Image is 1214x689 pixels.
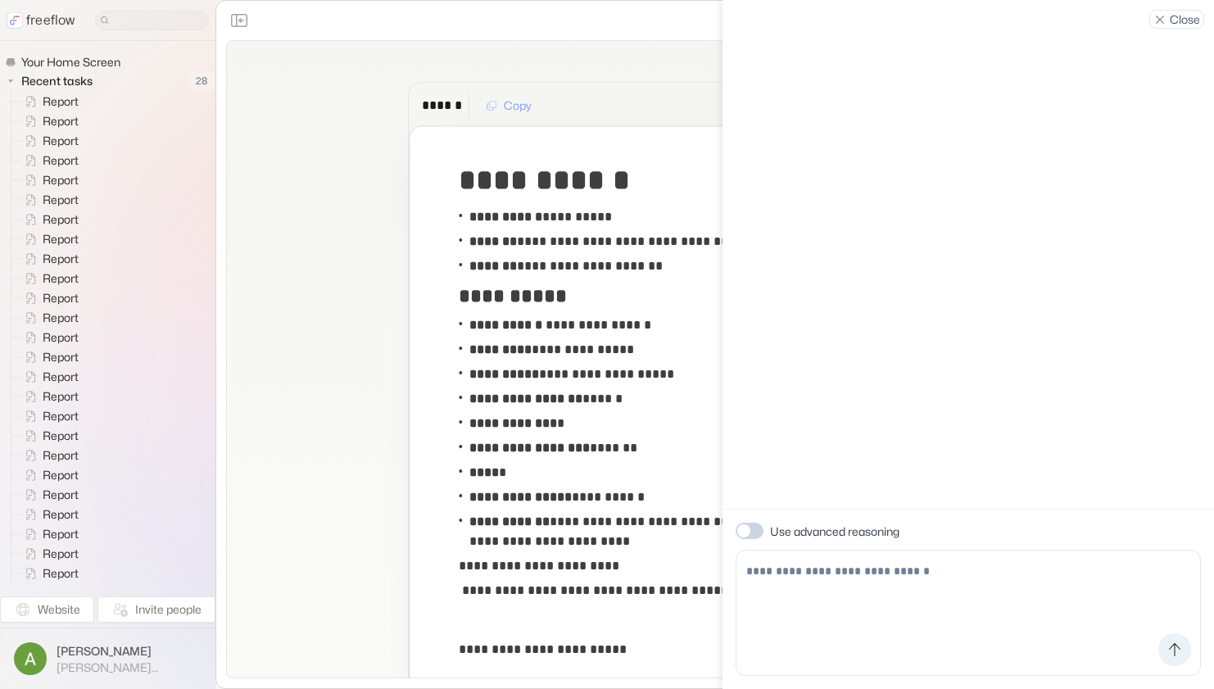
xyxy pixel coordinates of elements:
span: [PERSON_NAME][EMAIL_ADDRESS] [57,660,202,675]
a: Report [11,347,85,367]
span: Report [39,329,84,346]
span: Report [39,231,84,247]
a: Report [11,308,85,328]
span: Report [39,506,84,523]
a: Report [11,564,85,583]
a: Report [11,387,85,406]
p: Use advanced reasoning [770,523,899,540]
span: Report [39,408,84,424]
a: Report [11,426,85,446]
span: Report [39,133,84,149]
span: Recent tasks [18,73,97,89]
a: Report [11,524,85,544]
a: Report [11,544,85,564]
a: Your Home Screen [5,54,127,70]
span: Report [39,290,84,306]
span: Report [39,93,84,110]
button: Invite people [97,596,215,623]
span: Report [39,152,84,169]
a: Report [11,151,85,170]
a: Report [11,190,85,210]
a: Report [11,505,85,524]
a: Report [11,210,85,229]
a: Report [11,406,85,426]
span: Report [39,172,84,188]
a: Report [11,446,85,465]
span: Your Home Screen [18,54,125,70]
a: Report [11,269,85,288]
a: Report [11,249,85,269]
button: Copy [476,93,541,119]
span: Report [39,369,84,385]
button: Recent tasks [5,71,99,91]
span: Report [39,467,84,483]
span: 28 [188,70,215,92]
button: Send message [1158,633,1191,666]
p: freeflow [26,11,75,30]
span: Report [39,585,84,601]
img: profile [14,642,47,675]
a: Report [11,465,85,485]
a: Report [11,485,85,505]
a: Report [11,111,85,131]
span: Report [39,349,84,365]
span: Report [39,310,84,326]
a: Report [11,131,85,151]
span: [PERSON_NAME] [57,643,202,660]
span: Report [39,428,84,444]
a: Report [11,328,85,347]
span: Report [39,270,84,287]
span: Report [39,251,84,267]
span: Report [39,526,84,542]
span: Report [39,447,84,464]
a: Report [11,288,85,308]
span: Report [39,546,84,562]
a: Report [11,583,85,603]
a: freeflow [7,11,75,30]
button: Close the sidebar [226,7,252,34]
span: Report [39,211,84,228]
span: Report [39,113,84,129]
a: Report [11,367,85,387]
button: [PERSON_NAME][PERSON_NAME][EMAIL_ADDRESS] [10,638,206,679]
a: Report [11,229,85,249]
a: Report [11,170,85,190]
span: Report [39,565,84,582]
span: Report [39,192,84,208]
span: Report [39,487,84,503]
a: Report [11,92,85,111]
span: Report [39,388,84,405]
